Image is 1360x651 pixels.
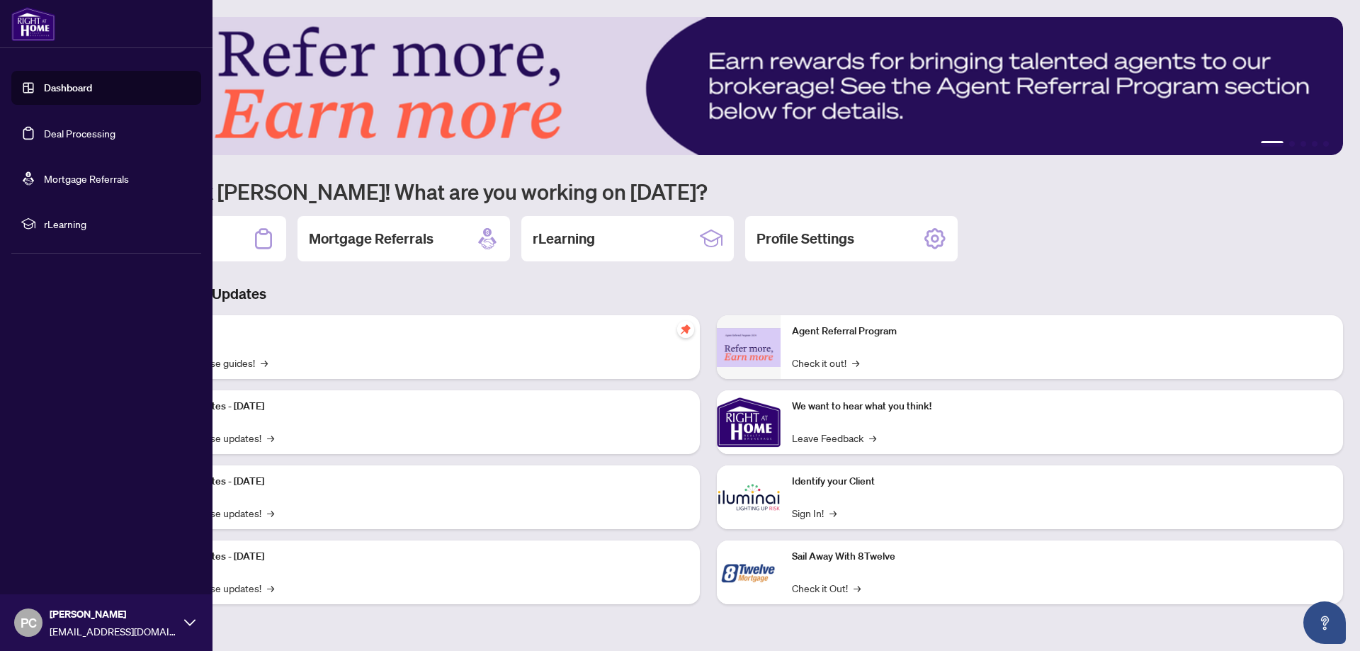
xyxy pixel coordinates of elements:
p: Self-Help [149,324,688,339]
p: Agent Referral Program [792,324,1332,339]
span: [PERSON_NAME] [50,606,177,622]
h2: Profile Settings [756,229,854,249]
span: → [852,355,859,370]
span: → [261,355,268,370]
a: Leave Feedback→ [792,430,876,446]
button: 5 [1323,141,1329,147]
span: → [829,505,837,521]
a: Deal Processing [44,127,115,140]
span: pushpin [677,321,694,338]
span: rLearning [44,216,191,232]
h3: Brokerage & Industry Updates [74,284,1343,304]
p: Platform Updates - [DATE] [149,399,688,414]
span: PC [21,613,37,633]
a: Mortgage Referrals [44,172,129,185]
a: Sign In!→ [792,505,837,521]
p: We want to hear what you think! [792,399,1332,414]
img: Agent Referral Program [717,328,781,367]
span: → [869,430,876,446]
p: Platform Updates - [DATE] [149,549,688,565]
img: Sail Away With 8Twelve [717,540,781,604]
img: We want to hear what you think! [717,390,781,454]
span: → [854,580,861,596]
span: [EMAIL_ADDRESS][DOMAIN_NAME] [50,623,177,639]
button: 3 [1300,141,1306,147]
p: Sail Away With 8Twelve [792,549,1332,565]
span: → [267,430,274,446]
h2: rLearning [533,229,595,249]
span: → [267,580,274,596]
button: 1 [1261,141,1283,147]
button: 2 [1289,141,1295,147]
h1: Welcome back [PERSON_NAME]! What are you working on [DATE]? [74,178,1343,205]
span: → [267,505,274,521]
img: logo [11,7,55,41]
a: Dashboard [44,81,92,94]
p: Identify your Client [792,474,1332,489]
button: Open asap [1303,601,1346,644]
img: Slide 0 [74,17,1343,155]
p: Platform Updates - [DATE] [149,474,688,489]
a: Check it Out!→ [792,580,861,596]
a: Check it out!→ [792,355,859,370]
button: 4 [1312,141,1317,147]
img: Identify your Client [717,465,781,529]
h2: Mortgage Referrals [309,229,433,249]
